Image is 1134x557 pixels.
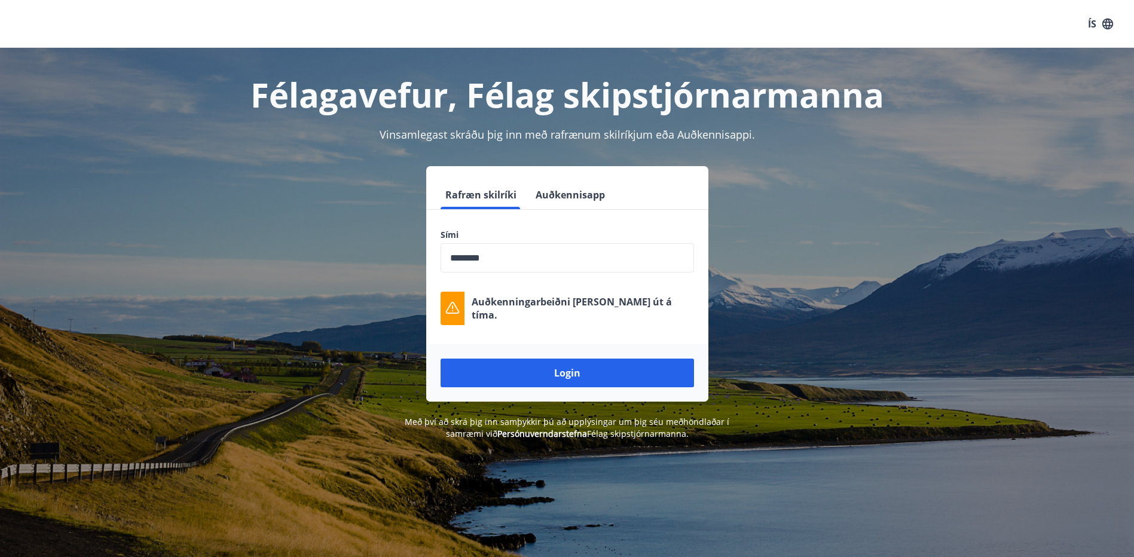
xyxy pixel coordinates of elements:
button: Rafræn skilríki [441,180,521,209]
span: Með því að skrá þig inn samþykkir þú að upplýsingar um þig séu meðhöndlaðar í samræmi við Félag s... [405,416,729,439]
button: Login [441,359,694,387]
span: Vinsamlegast skráðu þig inn með rafrænum skilríkjum eða Auðkennisappi. [380,127,755,142]
label: Sími [441,229,694,241]
button: ÍS [1081,13,1120,35]
h1: Félagavefur, Félag skipstjórnarmanna [151,72,983,117]
a: Persónuverndarstefna [497,428,587,439]
button: Auðkennisapp [531,180,610,209]
p: Auðkenningarbeiðni [PERSON_NAME] út á tíma. [472,295,694,322]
